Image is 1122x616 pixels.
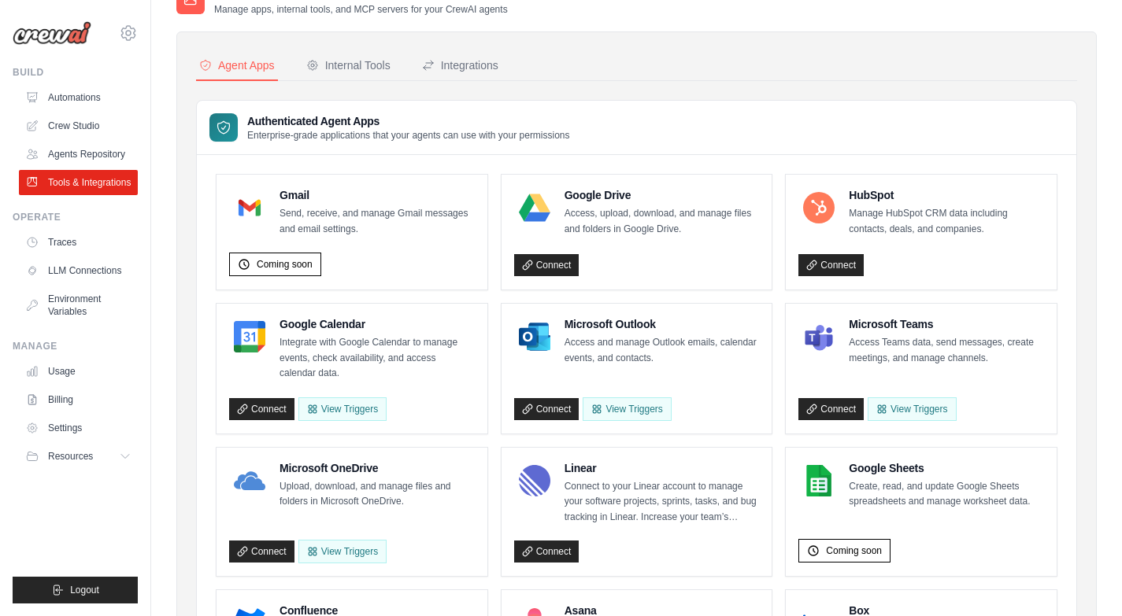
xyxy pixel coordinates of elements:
: View Triggers [298,540,387,563]
span: Coming soon [257,258,313,271]
a: Connect [798,254,864,276]
a: Billing [19,387,138,412]
h3: Authenticated Agent Apps [247,113,570,129]
a: LLM Connections [19,258,138,283]
p: Send, receive, and manage Gmail messages and email settings. [280,206,475,237]
span: Coming soon [826,544,882,557]
div: Manage [13,340,138,352]
p: Enterprise-grade applications that your agents can use with your permissions [247,129,570,142]
h4: Google Drive [565,187,760,203]
p: Connect to your Linear account to manage your software projects, sprints, tasks, and bug tracking... [565,479,760,526]
a: Connect [514,398,580,420]
h4: Microsoft Teams [849,316,1044,332]
p: Integrate with Google Calendar to manage events, check availability, and access calendar data. [280,335,475,382]
p: Manage HubSpot CRM data including contacts, deals, and companies. [849,206,1044,237]
p: Access, upload, download, and manage files and folders in Google Drive. [565,206,760,237]
p: Create, read, and update Google Sheets spreadsheets and manage worksheet data. [849,479,1044,510]
a: Settings [19,415,138,441]
a: Connect [229,540,294,563]
a: Agents Repository [19,142,138,167]
h4: Google Sheets [849,460,1044,476]
img: HubSpot Logo [803,192,835,223]
p: Access and manage Outlook emails, calendar events, and contacts. [565,335,760,366]
a: Connect [514,540,580,563]
h4: Gmail [280,187,475,203]
button: Logout [13,577,138,603]
h4: Microsoft OneDrive [280,460,475,476]
a: Environment Variables [19,286,138,324]
span: Logout [70,584,99,596]
img: Google Sheets Logo [803,465,835,496]
img: Microsoft Teams Logo [803,321,835,352]
h4: Microsoft Outlook [565,316,760,332]
a: Tools & Integrations [19,170,138,195]
a: Usage [19,359,138,384]
p: Upload, download, and manage files and folders in Microsoft OneDrive. [280,479,475,510]
h4: HubSpot [849,187,1044,203]
button: Internal Tools [303,51,394,81]
a: Crew Studio [19,113,138,138]
span: Resources [48,450,93,463]
: View Triggers [583,397,671,421]
button: Integrations [419,51,502,81]
h4: Google Calendar [280,316,475,332]
img: Microsoft Outlook Logo [519,321,550,352]
: View Triggers [868,397,956,421]
button: Resources [19,444,138,469]
div: Internal Tools [306,57,391,73]
a: Connect [798,398,864,420]
img: Google Calendar Logo [234,321,265,352]
div: Build [13,66,138,79]
img: Microsoft OneDrive Logo [234,465,265,496]
button: Agent Apps [196,51,278,81]
div: Operate [13,211,138,223]
a: Traces [19,230,138,255]
p: Access Teams data, send messages, create meetings, and manage channels. [849,335,1044,366]
button: View Triggers [298,397,387,421]
img: Google Drive Logo [519,192,550,223]
p: Manage apps, internal tools, and MCP servers for your CrewAI agents [214,3,508,16]
a: Connect [514,254,580,276]
img: Logo [13,21,91,45]
h4: Linear [565,460,760,476]
img: Gmail Logo [234,192,265,223]
a: Connect [229,398,294,420]
img: Linear Logo [519,465,550,496]
a: Automations [19,85,138,110]
div: Agent Apps [199,57,275,73]
div: Integrations [422,57,498,73]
